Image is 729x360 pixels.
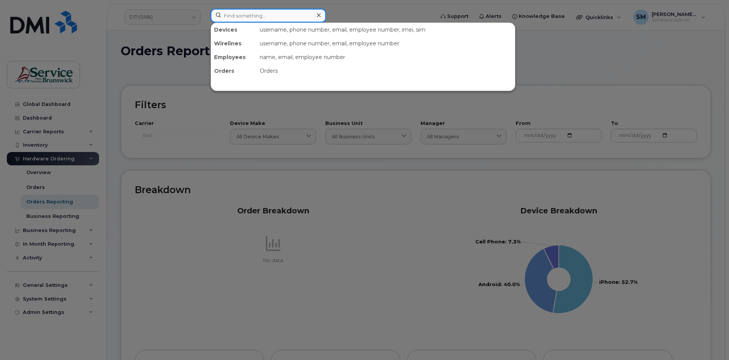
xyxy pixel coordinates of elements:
[257,23,515,37] div: username, phone number, email, employee number, imei, sim
[211,50,257,64] div: Employees
[211,23,257,37] div: Devices
[257,64,515,78] div: Orders
[211,64,257,78] div: Orders
[257,50,515,64] div: name, email, employee number
[257,37,515,50] div: username, phone number, email, employee number
[211,37,257,50] div: Wirelines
